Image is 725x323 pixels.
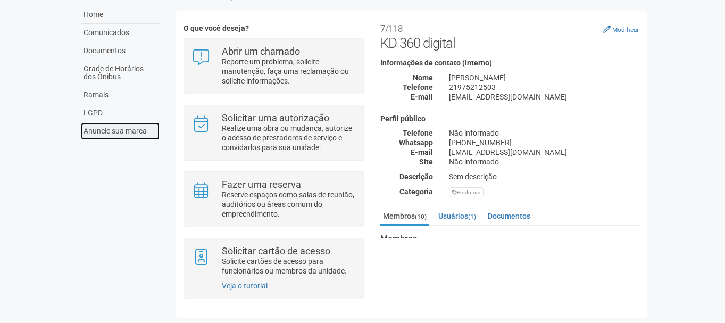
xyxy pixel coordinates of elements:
strong: Fazer uma reserva [222,179,301,190]
strong: Solicitar uma autorização [222,112,329,123]
strong: Descrição [399,172,433,181]
div: [PHONE_NUMBER] [441,138,647,147]
a: Veja o tutorial [222,281,268,290]
a: Fazer uma reserva Reserve espaços como salas de reunião, auditórios ou áreas comum do empreendime... [192,180,355,219]
strong: E-mail [411,148,433,156]
p: Solicite cartões de acesso para funcionários ou membros da unidade. [222,256,355,276]
div: Não informado [441,128,647,138]
div: [PERSON_NAME] [441,73,647,82]
strong: E-mail [411,93,433,101]
a: LGPD [81,104,160,122]
a: Grade de Horários dos Ônibus [81,60,160,86]
p: Reporte um problema, solicite manutenção, faça uma reclamação ou solicite informações. [222,57,355,86]
strong: Categoria [399,187,433,196]
strong: Solicitar cartão de acesso [222,245,330,256]
strong: Telefone [403,83,433,92]
strong: Whatsapp [399,138,433,147]
a: Modificar [603,25,639,34]
a: Solicitar cartão de acesso Solicite cartões de acesso para funcionários ou membros da unidade. [192,246,355,276]
a: Home [81,6,160,24]
p: Realize uma obra ou mudança, autorize o acesso de prestadores de serviço e convidados para sua un... [222,123,355,152]
strong: Membros [380,234,639,244]
small: 7/118 [380,23,403,34]
strong: Nome [413,73,433,82]
p: Reserve espaços como salas de reunião, auditórios ou áreas comum do empreendimento. [222,190,355,219]
small: (1) [468,213,476,220]
div: 21975212503 [441,82,647,92]
h4: O que você deseja? [184,24,364,32]
a: Usuários(1) [436,208,479,224]
a: Solicitar uma autorização Realize uma obra ou mudança, autorize o acesso de prestadores de serviç... [192,113,355,152]
h2: KD 360 digital [380,19,639,51]
a: Documentos [81,42,160,60]
div: [EMAIL_ADDRESS][DOMAIN_NAME] [441,92,647,102]
small: (10) [415,213,427,220]
a: Membros(10) [380,208,429,226]
strong: Abrir um chamado [222,46,300,57]
a: Abrir um chamado Reporte um problema, solicite manutenção, faça uma reclamação ou solicite inform... [192,47,355,86]
a: Ramais [81,86,160,104]
strong: Site [419,158,433,166]
div: [EMAIL_ADDRESS][DOMAIN_NAME] [441,147,647,157]
h4: Perfil público [380,115,639,123]
strong: Telefone [403,129,433,137]
div: Não informado [441,157,647,167]
h4: Informações de contato (interno) [380,59,639,67]
small: Modificar [612,26,639,34]
div: Sem descrição [441,172,647,181]
a: Documentos [485,208,533,224]
a: Anuncie sua marca [81,122,160,140]
div: Produtora [449,187,484,197]
a: Comunicados [81,24,160,42]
